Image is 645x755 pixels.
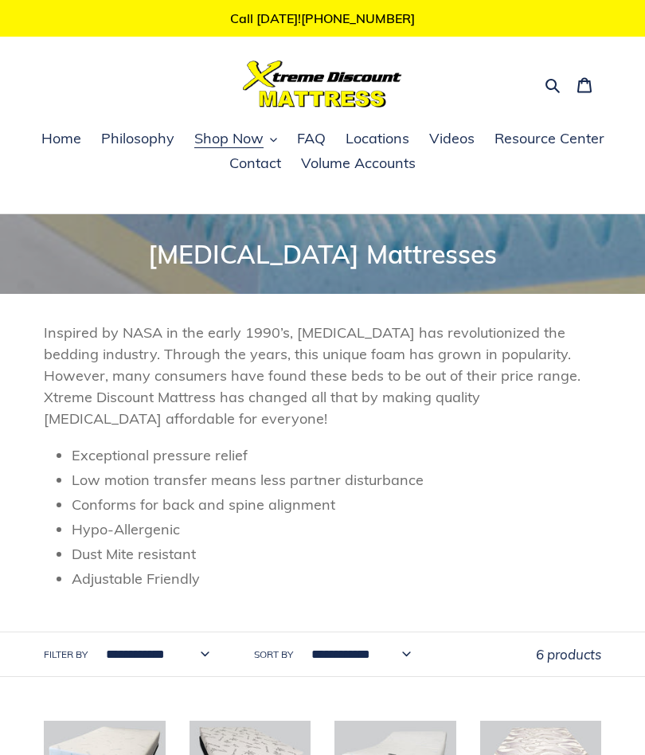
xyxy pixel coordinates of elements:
[536,646,601,663] span: 6 products
[72,568,601,589] li: Adjustable Friendly
[72,543,601,565] li: Dust Mite resistant
[494,129,604,148] span: Resource Center
[297,129,326,148] span: FAQ
[289,127,334,151] a: FAQ
[346,129,409,148] span: Locations
[186,127,285,151] button: Shop Now
[293,152,424,176] a: Volume Accounts
[44,647,88,662] label: Filter by
[72,469,601,491] li: Low motion transfer means less partner disturbance
[301,10,415,26] a: [PHONE_NUMBER]
[72,494,601,515] li: Conforms for back and spine alignment
[243,61,402,108] img: Xtreme Discount Mattress
[148,238,497,270] span: [MEDICAL_DATA] Mattresses
[194,129,264,148] span: Shop Now
[229,154,281,173] span: Contact
[421,127,483,151] a: Videos
[44,322,601,429] p: Inspired by NASA in the early 1990’s, [MEDICAL_DATA] has revolutionized the bedding industry. Thr...
[301,154,416,173] span: Volume Accounts
[487,127,612,151] a: Resource Center
[254,647,293,662] label: Sort by
[72,444,601,466] li: Exceptional pressure relief
[101,129,174,148] span: Philosophy
[41,129,81,148] span: Home
[93,127,182,151] a: Philosophy
[338,127,417,151] a: Locations
[221,152,289,176] a: Contact
[429,129,475,148] span: Videos
[72,518,601,540] li: Hypo-Allergenic
[33,127,89,151] a: Home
